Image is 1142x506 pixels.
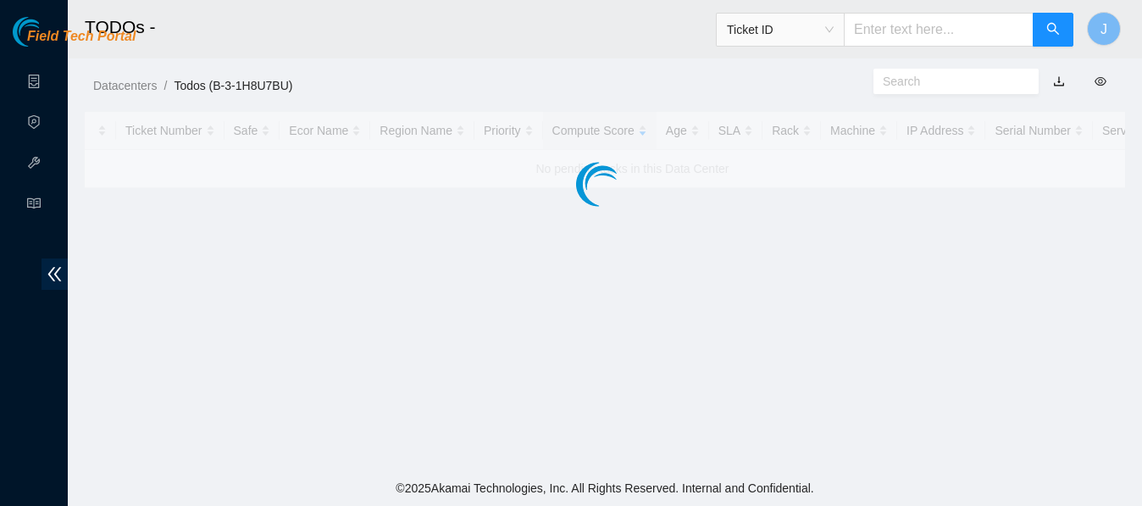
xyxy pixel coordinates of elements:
[1100,19,1107,40] span: J
[13,31,136,53] a: Akamai TechnologiesField Tech Portal
[68,470,1142,506] footer: © 2025 Akamai Technologies, Inc. All Rights Reserved. Internal and Confidential.
[27,189,41,223] span: read
[844,13,1034,47] input: Enter text here...
[164,79,167,92] span: /
[1087,12,1121,46] button: J
[27,29,136,45] span: Field Tech Portal
[174,79,292,92] a: Todos (B-3-1H8U7BU)
[727,17,834,42] span: Ticket ID
[1095,75,1106,87] span: eye
[1033,13,1073,47] button: search
[883,72,1016,91] input: Search
[42,259,68,290] span: double-left
[13,17,86,47] img: Akamai Technologies
[1040,68,1078,95] button: download
[1046,22,1060,38] span: search
[93,79,157,92] a: Datacenters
